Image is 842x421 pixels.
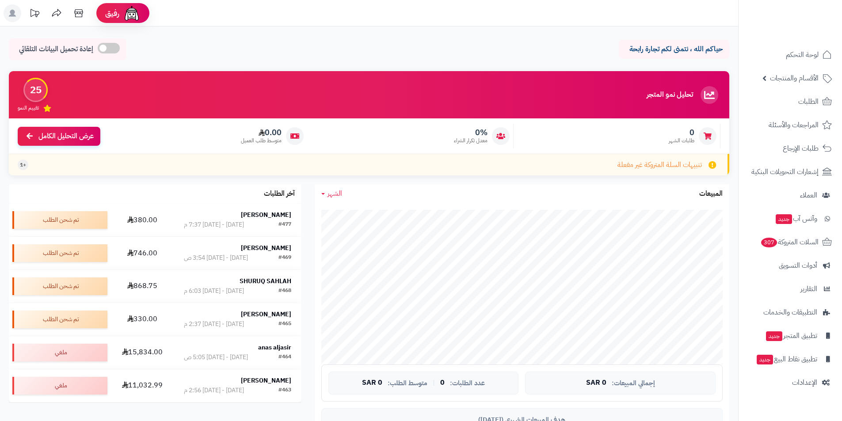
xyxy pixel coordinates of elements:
a: تحديثات المنصة [23,4,46,24]
span: الشهر [328,188,342,199]
span: | [433,379,435,386]
span: التطبيقات والخدمات [763,306,817,319]
td: 868.75 [111,270,174,303]
td: 330.00 [111,303,174,336]
span: الطلبات [798,95,819,108]
span: طلبات الإرجاع [783,142,819,155]
strong: SHURUQ SAHLAH [240,277,291,286]
span: 0 SAR [586,379,606,387]
strong: [PERSON_NAME] [241,310,291,319]
a: الطلبات [744,91,837,112]
span: تطبيق نقاط البيع [756,353,817,365]
span: 0% [454,128,488,137]
span: العملاء [800,189,817,201]
span: +1 [20,161,26,169]
strong: [PERSON_NAME] [241,376,291,385]
a: الشهر [321,189,342,199]
div: [DATE] - [DATE] 2:56 م [184,386,244,395]
div: تم شحن الطلب [12,244,107,262]
span: 0 [440,379,445,387]
a: تطبيق المتجرجديد [744,325,837,346]
span: عدد الطلبات: [450,379,485,387]
td: 746.00 [111,237,174,269]
span: 307 [761,238,777,247]
span: إجمالي المبيعات: [612,379,655,387]
a: التقارير [744,278,837,300]
div: [DATE] - [DATE] 3:54 ص [184,254,248,262]
div: #477 [278,220,291,229]
span: لوحة التحكم [786,49,819,61]
h3: تحليل نمو المتجر [647,91,693,99]
td: 380.00 [111,204,174,236]
span: المراجعات والأسئلة [769,119,819,131]
h3: آخر الطلبات [264,190,295,198]
span: وآتس آب [775,212,817,225]
div: [DATE] - [DATE] 7:37 م [184,220,244,229]
span: جديد [776,214,792,224]
a: إشعارات التحويلات البنكية [744,161,837,182]
div: #468 [278,287,291,296]
span: 0 SAR [362,379,382,387]
div: #465 [278,320,291,329]
div: #463 [278,386,291,395]
h3: المبيعات [699,190,723,198]
span: معدل تكرار الشراء [454,137,488,144]
a: التطبيقات والخدمات [744,302,837,323]
strong: anas aljasir [258,343,291,352]
a: السلات المتروكة307 [744,231,837,253]
span: التقارير [800,283,817,295]
a: لوحة التحكم [744,44,837,65]
div: #469 [278,254,291,262]
a: الإعدادات [744,372,837,393]
td: 11,032.99 [111,369,174,402]
strong: [PERSON_NAME] [241,210,291,220]
div: تم شحن الطلب [12,311,107,328]
div: تم شحن الطلب [12,211,107,229]
p: حياكم الله ، نتمنى لكم تجارة رابحة [625,44,723,54]
a: طلبات الإرجاع [744,138,837,159]
div: ملغي [12,344,107,361]
span: طلبات الشهر [669,137,694,144]
span: 0 [669,128,694,137]
span: 0.00 [241,128,282,137]
a: وآتس آبجديد [744,208,837,229]
span: إعادة تحميل البيانات التلقائي [19,44,93,54]
td: 15,834.00 [111,336,174,369]
a: العملاء [744,185,837,206]
span: تقييم النمو [18,104,39,112]
a: أدوات التسويق [744,255,837,276]
span: أدوات التسويق [779,259,817,272]
div: [DATE] - [DATE] 2:37 م [184,320,244,329]
a: المراجعات والأسئلة [744,114,837,136]
div: [DATE] - [DATE] 6:03 م [184,287,244,296]
a: تطبيق نقاط البيعجديد [744,349,837,370]
span: تطبيق المتجر [765,330,817,342]
div: ملغي [12,377,107,394]
span: الأقسام والمنتجات [770,72,819,84]
div: [DATE] - [DATE] 5:05 ص [184,353,248,362]
span: عرض التحليل الكامل [38,131,94,141]
span: السلات المتروكة [760,236,819,248]
img: ai-face.png [123,4,141,22]
span: جديد [766,331,782,341]
span: متوسط الطلب: [388,379,427,387]
span: متوسط طلب العميل [241,137,282,144]
span: إشعارات التحويلات البنكية [751,166,819,178]
span: رفيق [105,8,119,19]
span: تنبيهات السلة المتروكة غير مفعلة [617,160,702,170]
div: تم شحن الطلب [12,277,107,295]
span: الإعدادات [792,376,817,389]
a: عرض التحليل الكامل [18,127,100,146]
strong: [PERSON_NAME] [241,243,291,253]
span: جديد [757,355,773,364]
div: #464 [278,353,291,362]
